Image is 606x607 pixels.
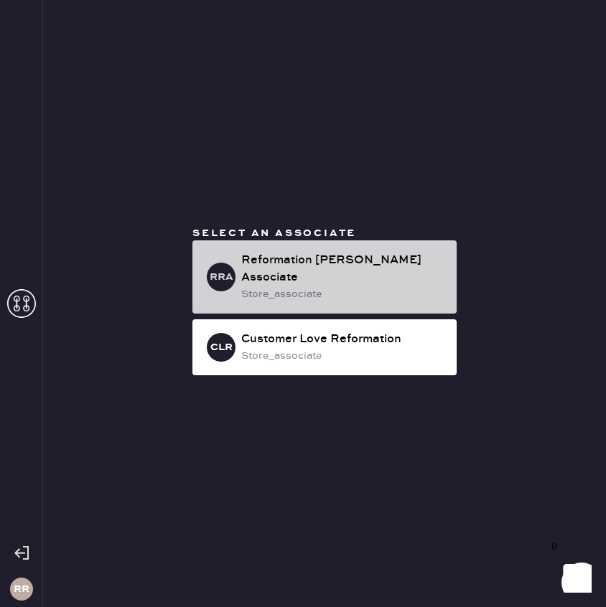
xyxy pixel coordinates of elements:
[192,227,356,240] span: Select an associate
[14,584,29,594] h3: RR
[241,286,445,302] div: store_associate
[241,331,445,348] div: Customer Love Reformation
[241,348,445,364] div: store_associate
[538,542,600,604] iframe: Front Chat
[210,272,233,282] h3: RRA
[241,252,445,286] div: Reformation [PERSON_NAME] Associate
[210,342,233,352] h3: CLR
